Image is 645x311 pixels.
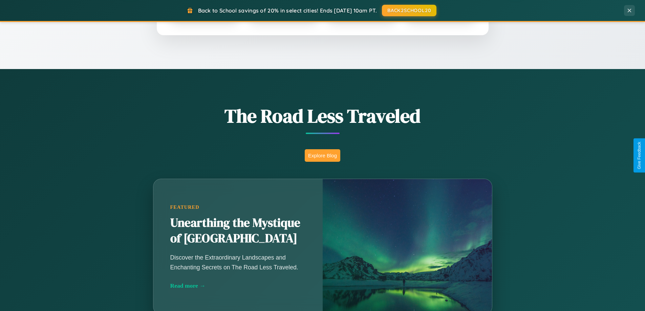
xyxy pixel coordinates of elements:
[382,5,436,16] button: BACK2SCHOOL20
[198,7,377,14] span: Back to School savings of 20% in select cities! Ends [DATE] 10am PT.
[170,204,306,210] div: Featured
[170,282,306,289] div: Read more →
[120,103,526,129] h1: The Road Less Traveled
[170,215,306,246] h2: Unearthing the Mystique of [GEOGRAPHIC_DATA]
[637,142,642,169] div: Give Feedback
[305,149,340,162] button: Explore Blog
[170,253,306,272] p: Discover the Extraordinary Landscapes and Enchanting Secrets on The Road Less Traveled.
